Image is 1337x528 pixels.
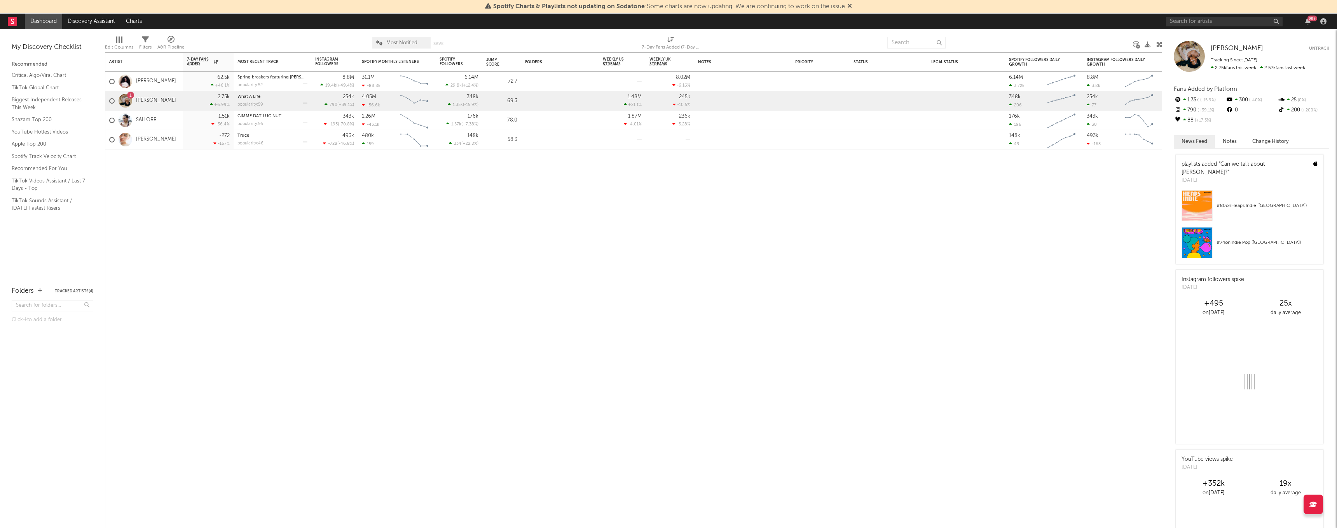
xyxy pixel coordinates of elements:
[12,177,86,193] a: TikTok Videos Assistant / Last 7 Days - Top
[1174,135,1215,148] button: News Feed
[679,94,690,99] div: 245k
[486,57,506,67] div: Jump Score
[1009,75,1023,80] div: 6.14M
[386,40,417,45] span: Most Notified
[211,83,230,88] div: +46.1 %
[1182,464,1233,471] div: [DATE]
[323,141,354,146] div: ( )
[1182,284,1244,292] div: [DATE]
[1250,488,1321,498] div: daily average
[397,130,432,149] svg: Chart title
[486,135,517,144] div: 58.3
[136,136,176,143] a: [PERSON_NAME]
[324,122,354,127] div: ( )
[1009,122,1021,127] div: 196
[1178,479,1250,488] div: +352k
[1182,276,1244,284] div: Instagram followers spike
[1087,122,1097,127] div: 30
[237,141,264,146] div: popularity: 46
[1199,98,1216,102] span: -15.9 %
[1087,83,1100,88] div: 3.8k
[12,196,86,212] a: TikTok Sounds Assistant / [DATE] Fastest Risers
[1182,162,1265,175] a: "Can we talk about [PERSON_NAME]?"
[679,114,690,119] div: 236k
[1174,115,1225,125] div: 88
[12,164,86,173] a: Recommended For You
[433,42,443,46] button: Save
[1087,102,1096,108] div: 77
[1044,111,1079,130] svg: Chart title
[1278,95,1329,105] div: 25
[440,57,467,66] div: Spotify Followers
[330,103,337,107] span: 790
[1087,114,1098,119] div: 343k
[329,122,338,127] span: -193
[446,122,478,127] div: ( )
[12,43,93,52] div: My Discovery Checklist
[1122,72,1157,91] svg: Chart title
[1244,135,1297,148] button: Change History
[1309,45,1329,52] button: Untrack
[1009,102,1022,108] div: 206
[1166,17,1283,26] input: Search for artists
[1174,95,1225,105] div: 1.35k
[493,3,845,10] span: : Some charts are now updating. We are continuing to work on the issue
[1211,66,1305,70] span: 2.57k fans last week
[362,59,420,64] div: Spotify Monthly Listeners
[325,102,354,107] div: ( )
[1009,114,1020,119] div: 176k
[339,122,353,127] span: -70.8 %
[1194,118,1211,123] span: +17.3 %
[237,122,263,126] div: popularity: 56
[1009,57,1067,67] div: Spotify Followers Daily Growth
[12,287,34,296] div: Folders
[464,103,477,107] span: -15.9 %
[1178,488,1250,498] div: on [DATE]
[1009,141,1019,146] div: 49
[217,75,230,80] div: 62.5k
[649,57,679,66] span: Weekly UK Streams
[397,72,432,91] svg: Chart title
[854,60,904,64] div: Status
[12,128,86,136] a: YouTube Hottest Videos
[1250,479,1321,488] div: 19 x
[237,75,324,80] a: Spring breakers featuring [PERSON_NAME]
[325,83,336,88] span: 19.4k
[453,103,463,107] span: 1.35k
[1087,94,1098,99] div: 254k
[676,75,690,80] div: 8.02M
[339,103,353,107] span: +39.1 %
[12,115,86,124] a: Shazam Top 200
[1211,45,1263,52] a: [PERSON_NAME]
[237,114,307,118] div: GIMME DAT LUG NUT
[136,97,176,104] a: [PERSON_NAME]
[343,114,354,119] div: 343k
[628,94,642,99] div: 1.48M
[1009,83,1025,88] div: 3.72k
[237,59,296,64] div: Most Recent Track
[315,57,342,66] div: Instagram Followers
[1044,91,1079,111] svg: Chart title
[397,111,432,130] svg: Chart title
[448,102,478,107] div: ( )
[451,122,461,127] span: 1.57k
[237,134,249,138] a: Truce
[1225,95,1277,105] div: 300
[219,133,230,138] div: -272
[1211,58,1257,63] span: Tracking Since: [DATE]
[362,133,374,138] div: 480k
[1087,141,1101,146] div: -163
[454,142,461,146] span: 334
[362,102,380,108] div: -56.6k
[62,14,120,29] a: Discovery Assistant
[468,114,478,119] div: 176k
[1278,105,1329,115] div: 200
[12,152,86,161] a: Spotify Track Velocity Chart
[449,141,478,146] div: ( )
[931,60,982,64] div: Legal Status
[847,3,852,10] span: Dismiss
[1122,130,1157,149] svg: Chart title
[362,75,375,80] div: 31.1M
[464,75,478,80] div: 6.14M
[12,60,93,69] div: Recommended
